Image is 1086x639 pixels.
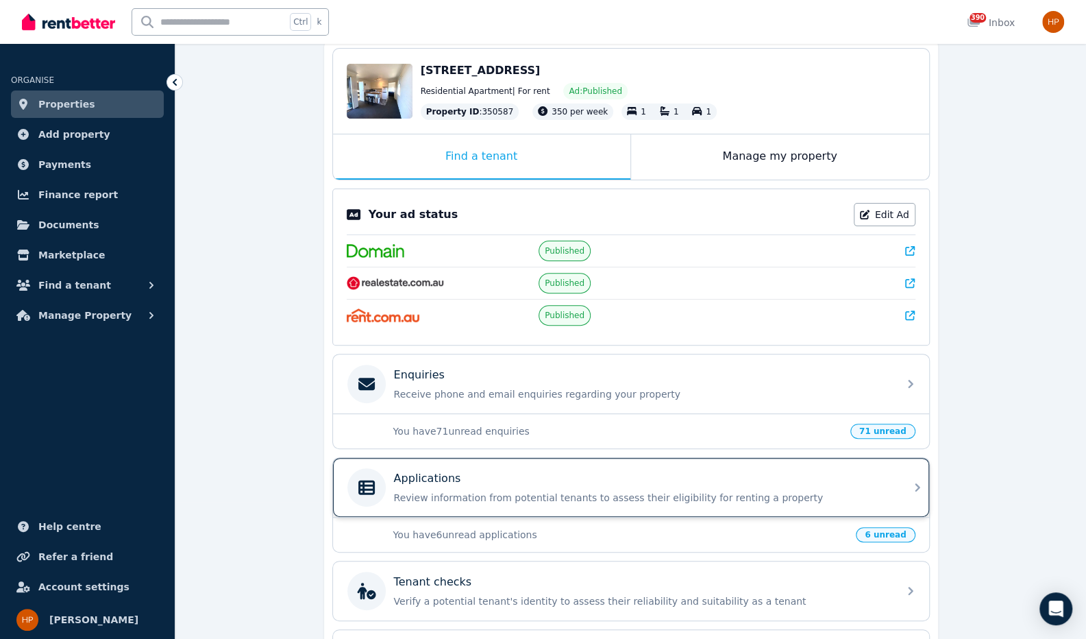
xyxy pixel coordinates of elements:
[347,244,404,258] img: Domain.com.au
[11,513,164,540] a: Help centre
[394,491,890,505] p: Review information from potential tenants to assess their eligibility for renting a property
[421,86,550,97] span: Residential Apartment | For rent
[1039,592,1072,625] div: Open Intercom Messenger
[856,527,915,542] span: 6 unread
[545,278,584,289] span: Published
[631,134,929,180] div: Manage my property
[347,276,445,290] img: RealEstate.com.au
[38,277,111,293] span: Find a tenant
[11,75,54,85] span: ORGANISE
[333,562,929,620] a: Tenant checksVerify a potential tenant's identity to assess their reliability and suitability as ...
[11,91,164,118] a: Properties
[38,96,95,112] span: Properties
[333,458,929,517] a: ApplicationsReview information from potential tenants to assess their eligibility for renting a p...
[38,247,105,263] span: Marketplace
[11,573,164,601] a: Account settings
[552,107,608,117] span: 350 per week
[38,156,91,173] span: Payments
[674,107,679,117] span: 1
[38,186,118,203] span: Finance report
[333,354,929,413] a: EnquiriesReceive phone and email enquiries regarding your property
[38,548,113,565] span: Refer a friend
[1042,11,1064,33] img: Heidi P
[393,528,848,542] p: You have 6 unread applications
[393,424,842,438] p: You have 71 unread enquiries
[11,211,164,239] a: Documents
[426,106,480,117] span: Property ID
[38,126,110,143] span: Add property
[11,151,164,178] a: Payments
[967,16,1015,29] div: Inbox
[38,579,129,595] span: Account settings
[545,245,584,256] span: Published
[421,104,519,120] div: : 350587
[11,272,164,299] button: Find a tenant
[49,612,138,628] span: [PERSON_NAME]
[369,206,458,223] p: Your ad status
[706,107,711,117] span: 1
[347,309,420,322] img: Rent.com.au
[38,518,101,535] span: Help centre
[394,574,472,590] p: Tenant checks
[11,121,164,148] a: Add property
[394,367,445,383] p: Enquiries
[38,307,132,324] span: Manage Property
[11,241,164,269] a: Marketplace
[11,543,164,570] a: Refer a friend
[11,181,164,208] a: Finance report
[545,310,584,321] span: Published
[394,470,461,487] p: Applications
[290,13,311,31] span: Ctrl
[16,609,38,631] img: Heidi P
[317,16,321,27] span: k
[38,217,99,233] span: Documents
[970,13,986,23] span: 390
[394,594,890,608] p: Verify a potential tenant's identity to assess their reliability and suitability as a tenant
[11,302,164,329] button: Manage Property
[641,107,646,117] span: 1
[394,387,890,401] p: Receive phone and email enquiries regarding your property
[421,64,541,77] span: [STREET_ADDRESS]
[22,12,115,32] img: RentBetter
[854,203,915,226] a: Edit Ad
[569,86,621,97] span: Ad: Published
[333,134,630,180] div: Find a tenant
[850,424,915,439] span: 71 unread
